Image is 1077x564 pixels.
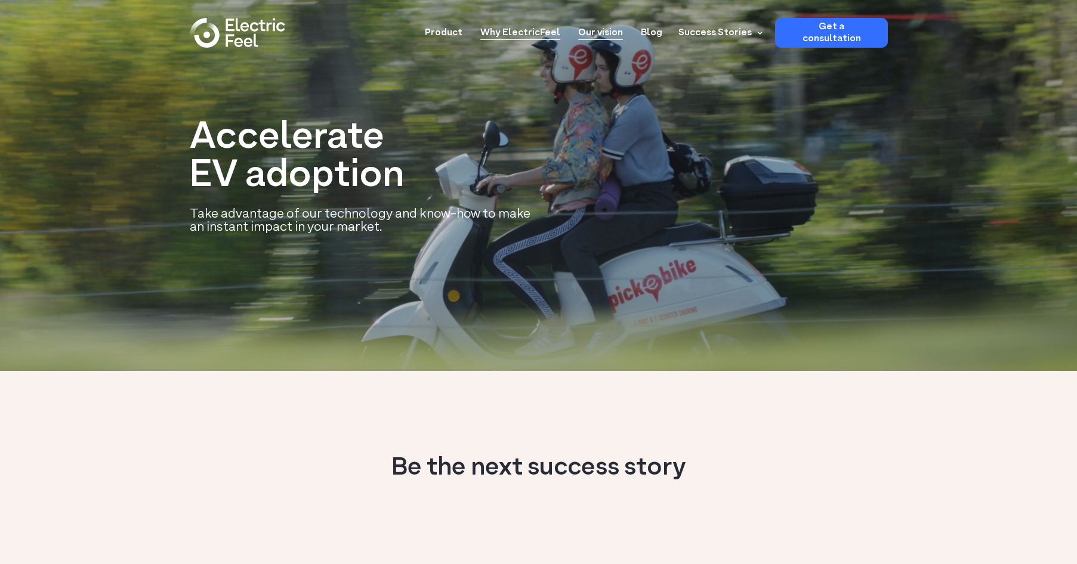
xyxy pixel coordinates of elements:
h2: Take advantage of our technology and know-how to make an instant impact in your market. [190,207,533,234]
h1: Accelerate EV adoption [190,119,533,196]
div: Success Stories [671,18,766,48]
input: Submit [45,47,103,70]
a: Get a consultation [775,18,888,48]
iframe: Chatbot [998,485,1060,547]
a: Blog [641,18,662,40]
div: Success Stories [678,26,752,40]
a: Our vision [578,18,623,40]
a: Why ElectricFeel [480,18,560,40]
a: Product [425,18,462,40]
